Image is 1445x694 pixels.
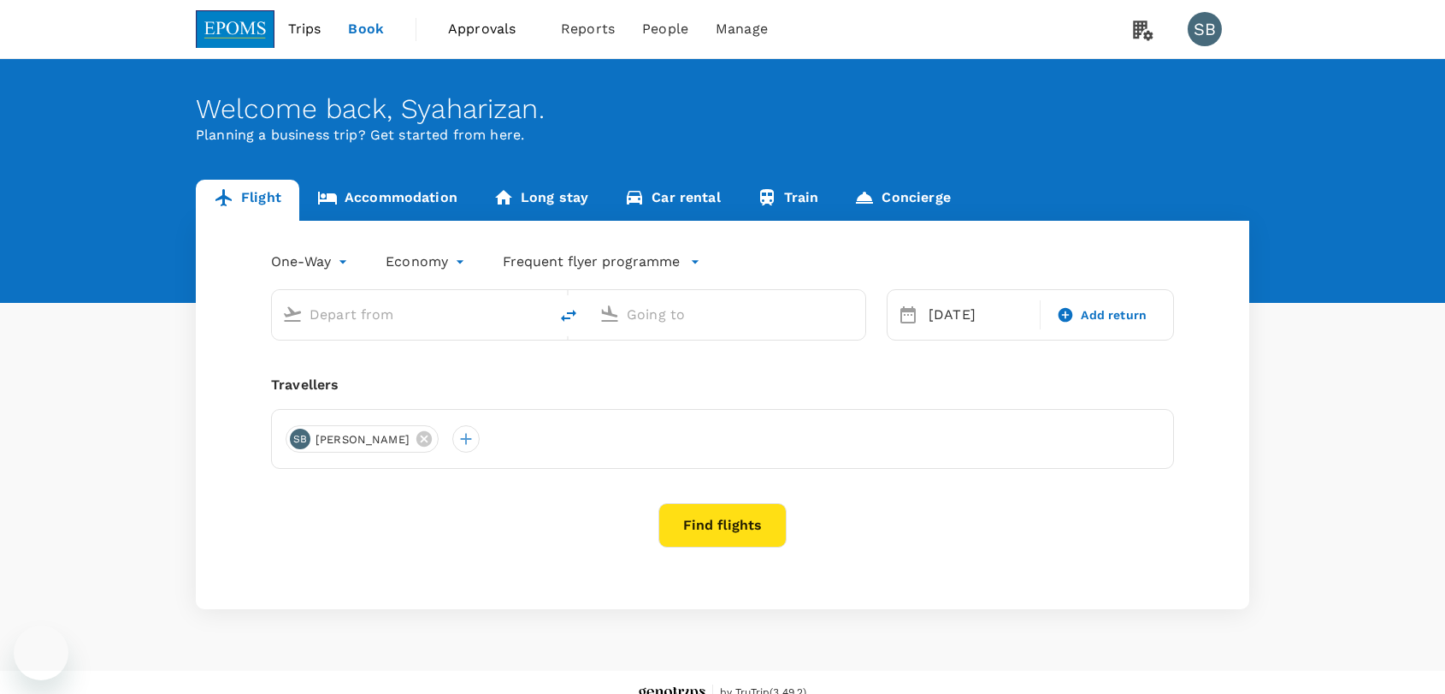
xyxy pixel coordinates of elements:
[286,425,439,453] div: SB[PERSON_NAME]
[836,180,968,221] a: Concierge
[196,125,1249,145] p: Planning a business trip? Get started from here.
[196,93,1249,125] div: Welcome back , Syaharizan .
[716,19,768,39] span: Manage
[196,180,299,221] a: Flight
[606,180,739,221] a: Car rental
[290,429,310,449] div: SB
[503,252,680,272] p: Frequent flyer programme
[739,180,837,221] a: Train
[448,19,534,39] span: Approvals
[310,301,512,328] input: Depart from
[1188,12,1222,46] div: SB
[348,19,384,39] span: Book
[288,19,321,39] span: Trips
[548,295,589,336] button: delete
[1081,306,1147,324] span: Add return
[922,298,1036,332] div: [DATE]
[627,301,829,328] input: Going to
[853,312,857,316] button: Open
[14,626,68,680] iframe: Button to launch messaging window
[386,248,469,276] div: Economy
[299,180,475,221] a: Accommodation
[305,431,420,448] span: [PERSON_NAME]
[503,252,700,272] button: Frequent flyer programme
[271,248,351,276] div: One-Way
[642,19,688,39] span: People
[271,375,1174,395] div: Travellers
[658,503,787,548] button: Find flights
[561,19,615,39] span: Reports
[475,180,606,221] a: Long stay
[196,10,274,48] img: EPOMS SDN BHD
[536,312,540,316] button: Open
